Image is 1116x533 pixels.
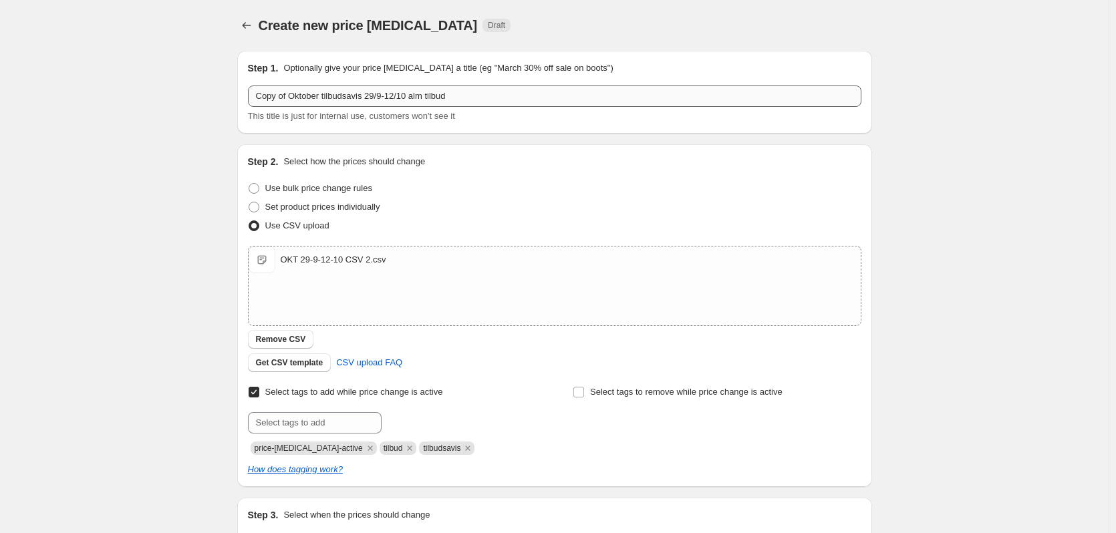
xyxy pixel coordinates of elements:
[328,352,410,373] a: CSV upload FAQ
[404,442,416,454] button: Remove tilbud
[265,220,329,230] span: Use CSV upload
[384,443,403,453] span: tilbud
[255,443,363,453] span: price-change-job-active
[237,16,256,35] button: Price change jobs
[281,253,386,266] div: OKT 29-9-12-10 CSV 2.csv
[256,357,323,368] span: Get CSV template
[248,61,279,75] h2: Step 1.
[423,443,460,453] span: tilbudsavis
[590,387,783,397] span: Select tags to remove while price change is active
[248,508,279,522] h2: Step 3.
[248,464,343,474] a: How does tagging work?
[256,334,306,345] span: Remove CSV
[248,85,861,107] input: 30% off holiday sale
[283,155,425,168] p: Select how the prices should change
[265,183,372,193] span: Use bulk price change rules
[283,508,430,522] p: Select when the prices should change
[364,442,376,454] button: Remove price-change-job-active
[283,61,613,75] p: Optionally give your price [MEDICAL_DATA] a title (eg "March 30% off sale on boots")
[265,387,443,397] span: Select tags to add while price change is active
[488,20,505,31] span: Draft
[248,353,331,372] button: Get CSV template
[259,18,478,33] span: Create new price [MEDICAL_DATA]
[248,412,382,433] input: Select tags to add
[248,155,279,168] h2: Step 2.
[265,202,380,212] span: Set product prices individually
[248,111,455,121] span: This title is just for internal use, customers won't see it
[462,442,474,454] button: Remove tilbudsavis
[248,330,314,349] button: Remove CSV
[336,356,402,369] span: CSV upload FAQ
